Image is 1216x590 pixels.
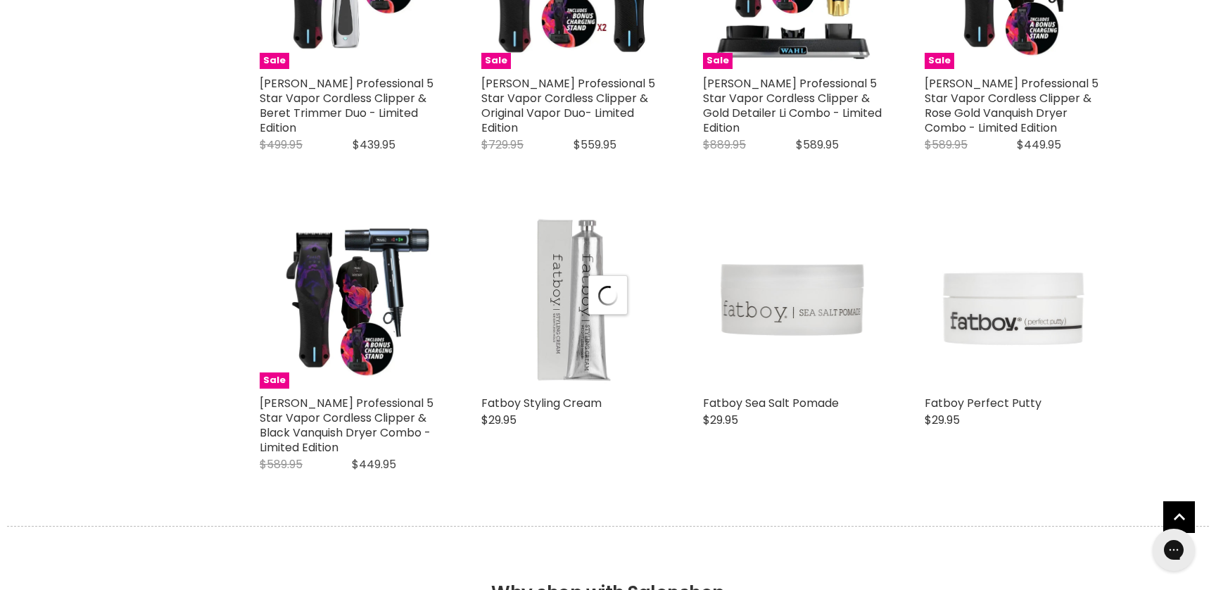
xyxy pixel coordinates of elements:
iframe: Gorgias live chat messenger [1146,524,1202,576]
a: Back to top [1163,501,1195,533]
span: $29.95 [703,412,738,428]
a: Fatboy Perfect Putty [925,395,1041,411]
span: $449.95 [1017,137,1061,153]
a: [PERSON_NAME] Professional 5 Star Vapor Cordless Clipper & Gold Detailer Li Combo - Limited Edition [703,75,882,136]
a: Fatboy Styling Cream [481,395,602,411]
a: Wahl Professional 5 Star Vapor Cordless Clipper & Black Vanquish Dryer Combo - Limited Edition Sale [260,209,439,389]
a: [PERSON_NAME] Professional 5 Star Vapor Cordless Clipper & Original Vapor Duo- Limited Edition [481,75,655,136]
span: $449.95 [352,456,396,472]
span: $29.95 [925,412,960,428]
img: Fatboy Styling Cream [481,209,661,389]
span: Sale [925,53,954,69]
img: Fatboy Perfect Putty [925,209,1104,389]
a: [PERSON_NAME] Professional 5 Star Vapor Cordless Clipper & Rose Gold Vanquish Dryer Combo - Limit... [925,75,1098,136]
span: Back to top [1163,501,1195,538]
img: Fatboy Sea Salt Pomade [703,209,882,389]
span: $589.95 [260,456,303,472]
img: Wahl Professional 5 Star Vapor Cordless Clipper & Black Vanquish Dryer Combo - Limited Edition [260,209,439,389]
span: Sale [703,53,733,69]
span: Sale [481,53,511,69]
span: $29.95 [481,412,517,428]
span: Sale [260,53,289,69]
span: $499.95 [260,137,303,153]
span: $439.95 [353,137,395,153]
span: $589.95 [796,137,839,153]
span: $589.95 [925,137,968,153]
span: Sale [260,372,289,389]
span: $729.95 [481,137,524,153]
span: $559.95 [574,137,616,153]
span: $889.95 [703,137,746,153]
a: [PERSON_NAME] Professional 5 Star Vapor Cordless Clipper & Black Vanquish Dryer Combo - Limited E... [260,395,433,456]
a: [PERSON_NAME] Professional 5 Star Vapor Cordless Clipper & Beret Trimmer Duo - Limited Edition [260,75,433,136]
a: Fatboy Sea Salt Pomade [703,395,839,411]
